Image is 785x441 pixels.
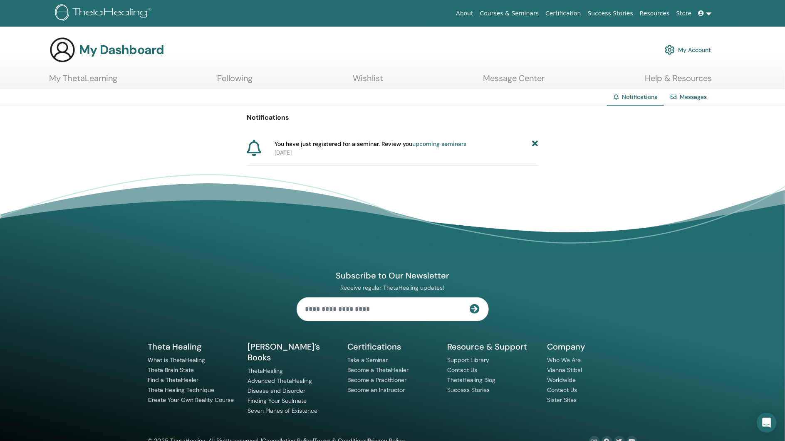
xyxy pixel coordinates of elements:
[448,386,490,394] a: Success Stories
[547,366,582,374] a: Vianna Stibal
[148,356,206,364] a: What is ThetaHealing
[665,43,675,57] img: cog.svg
[477,6,542,21] a: Courses & Seminars
[636,6,673,21] a: Resources
[348,376,407,384] a: Become a Practitioner
[645,73,712,89] a: Help & Resources
[673,6,695,21] a: Store
[348,356,388,364] a: Take a Seminar
[448,341,537,352] h5: Resource & Support
[248,377,312,384] a: Advanced ThetaHealing
[348,386,405,394] a: Become an Instructor
[665,41,711,59] a: My Account
[148,341,238,352] h5: Theta Healing
[348,366,409,374] a: Become a ThetaHealer
[584,6,636,21] a: Success Stories
[297,270,489,281] h4: Subscribe to Our Newsletter
[453,6,476,21] a: About
[79,42,164,57] h3: My Dashboard
[248,367,283,374] a: ThetaHealing
[547,396,577,404] a: Sister Sites
[148,386,215,394] a: Theta Healing Technique
[49,73,117,89] a: My ThetaLearning
[547,376,576,384] a: Worldwide
[248,387,306,394] a: Disease and Disorder
[248,341,338,363] h5: [PERSON_NAME]’s Books
[680,93,707,101] a: Messages
[348,341,438,352] h5: Certifications
[547,356,581,364] a: Who We Are
[448,356,490,364] a: Support Library
[247,113,538,123] p: Notifications
[483,73,545,89] a: Message Center
[148,396,234,404] a: Create Your Own Reality Course
[218,73,253,89] a: Following
[622,93,657,101] span: Notifications
[547,386,577,394] a: Contact Us
[248,407,318,414] a: Seven Planes of Existence
[275,148,538,157] p: [DATE]
[248,397,307,404] a: Finding Your Soulmate
[275,140,466,148] span: You have just registered for a seminar. Review you
[297,284,489,291] p: Receive regular ThetaHealing updates!
[55,4,154,23] img: logo.png
[148,366,194,374] a: Theta Brain State
[412,140,466,148] a: upcoming seminars
[148,376,199,384] a: Find a ThetaHealer
[448,366,478,374] a: Contact Us
[49,37,76,63] img: generic-user-icon.jpg
[542,6,584,21] a: Certification
[547,341,637,352] h5: Company
[353,73,383,89] a: Wishlist
[448,376,496,384] a: ThetaHealing Blog
[757,413,777,433] div: Open Intercom Messenger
